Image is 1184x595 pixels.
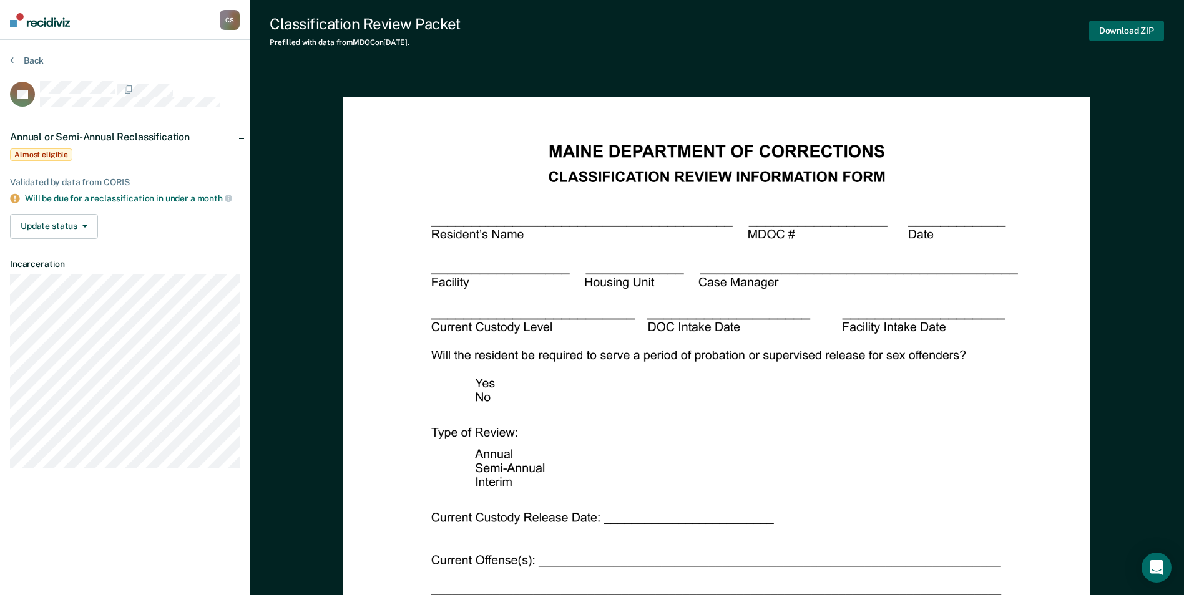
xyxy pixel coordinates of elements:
[10,55,44,66] button: Back
[10,13,70,27] img: Recidiviz
[10,214,98,239] button: Update status
[1089,21,1164,41] button: Download ZIP
[10,148,72,161] span: Almost eligible
[270,15,461,33] div: Classification Review Packet
[10,131,190,143] span: Annual or Semi-Annual Reclassification
[270,38,461,47] div: Prefilled with data from MDOC on [DATE] .
[1142,553,1172,583] div: Open Intercom Messenger
[10,259,240,269] dt: Incarceration
[220,10,240,30] div: C S
[10,177,240,188] div: Validated by data from CORIS
[25,193,240,204] div: Will be due for a reclassification in under a month
[220,10,240,30] button: CS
